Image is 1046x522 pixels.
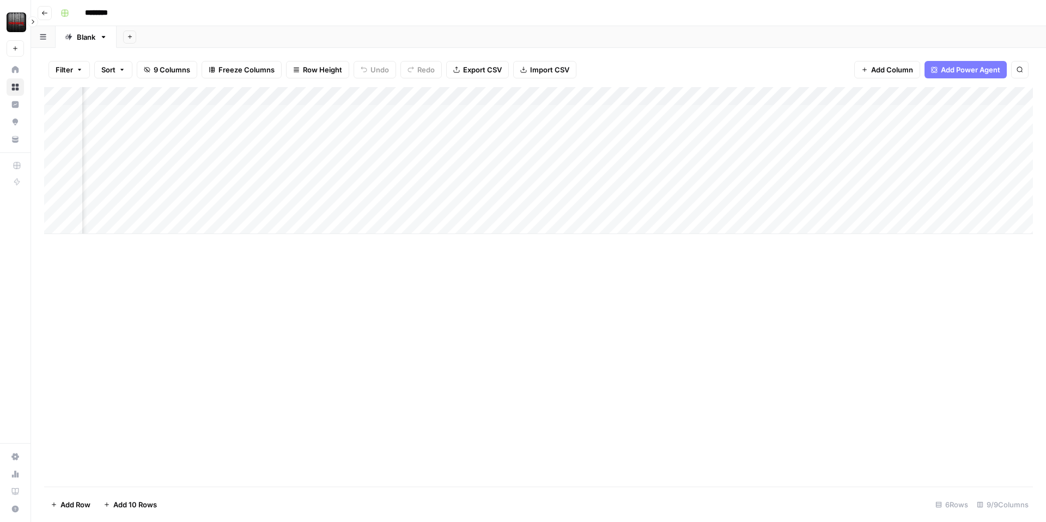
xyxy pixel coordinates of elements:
button: Export CSV [446,61,509,78]
button: Add 10 Rows [97,496,163,513]
div: 9/9 Columns [972,496,1033,513]
button: Undo [354,61,396,78]
a: Browse [7,78,24,96]
button: 9 Columns [137,61,197,78]
span: Add 10 Rows [113,499,157,510]
img: Tire Rack Logo [7,13,26,32]
button: Freeze Columns [202,61,282,78]
span: Import CSV [530,64,569,75]
span: Row Height [303,64,342,75]
button: Add Power Agent [925,61,1007,78]
button: Workspace: Tire Rack [7,9,24,36]
span: Add Power Agent [941,64,1000,75]
button: Help + Support [7,500,24,518]
span: Filter [56,64,73,75]
button: Add Row [44,496,97,513]
span: Redo [417,64,435,75]
a: Your Data [7,131,24,148]
span: 9 Columns [154,64,190,75]
a: Opportunities [7,113,24,131]
a: Settings [7,448,24,465]
span: Undo [370,64,389,75]
a: Home [7,61,24,78]
button: Filter [48,61,90,78]
span: Add Column [871,64,913,75]
span: Export CSV [463,64,502,75]
button: Sort [94,61,132,78]
div: Blank [77,32,95,42]
span: Add Row [60,499,90,510]
span: Sort [101,64,115,75]
div: 6 Rows [931,496,972,513]
button: Import CSV [513,61,576,78]
button: Add Column [854,61,920,78]
a: Blank [56,26,117,48]
a: Insights [7,96,24,113]
a: Usage [7,465,24,483]
span: Freeze Columns [218,64,275,75]
button: Row Height [286,61,349,78]
a: Learning Hub [7,483,24,500]
button: Redo [400,61,442,78]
